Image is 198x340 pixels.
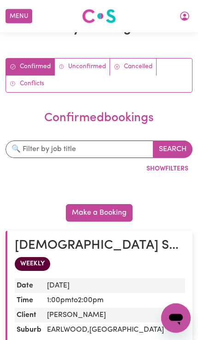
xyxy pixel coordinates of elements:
dt: Suburb [15,322,43,337]
iframe: 启动消息传送窗口的按钮 [161,303,191,333]
dd: [PERSON_NAME] [43,308,185,322]
a: Confirmed bookings [6,59,55,75]
dt: Date [15,278,43,293]
label: By date [69,181,92,191]
dd: EARLWOOD , [GEOGRAPHIC_DATA] [43,322,185,337]
dt: Client [15,308,43,322]
label: By job title [19,165,51,176]
dt: Time [15,293,43,308]
label: By suburb [19,181,50,191]
input: 🔍 Filter by job title [6,141,153,158]
button: Make a Booking [66,204,133,222]
img: Careseekers logo [82,8,116,24]
label: By client name [70,165,114,176]
h2: Female Support Worker Needed Every Monday, Tuesday And Thursday Morning In Earlwood, NSW [15,238,185,254]
h2: confirmed bookings [9,111,189,126]
dd: 1:00pm to 2:00pm [43,293,185,308]
span: WEEKLY [15,257,50,271]
button: Search [153,141,192,158]
a: Conflict bookings [6,76,48,92]
button: Menu [6,9,32,23]
a: Careseekers logo [82,6,116,27]
a: Cancelled bookings [110,59,157,75]
button: ShowFilters [142,162,192,176]
div: WEEKLY booking [15,257,185,271]
button: My Account [175,8,194,24]
span: Show [146,165,165,172]
a: Unconfirmed bookings [55,59,111,75]
dd: [DATE] [43,278,185,293]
